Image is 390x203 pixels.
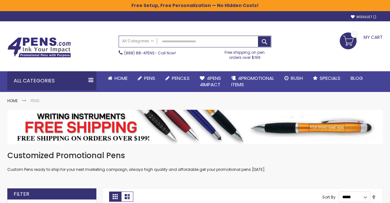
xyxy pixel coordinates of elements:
[144,75,155,81] span: Pens
[226,71,279,92] a: 4PROMOTIONALITEMS
[231,75,274,88] span: 4PROMOTIONAL ITEMS
[172,75,190,81] span: Pencils
[195,71,226,92] a: 4Pens4impact
[351,15,376,19] a: Wishlist
[160,71,195,85] a: Pencils
[14,191,29,198] strong: Filter
[279,71,308,85] a: Rush
[7,150,383,161] h1: Customized Promotional Pens
[119,36,157,46] a: All Categories
[115,75,128,81] span: Home
[109,192,121,202] strong: Grid
[7,150,383,172] div: Custom Pens ready to ship for your next marketing campaign, always high quality and affordable ge...
[322,194,336,199] label: Sort By
[31,98,39,103] strong: Pens
[200,75,221,88] span: 4Pens 4impact
[103,71,133,85] a: Home
[122,38,154,44] span: All Categories
[124,50,155,56] a: (888) 88-4PENS
[218,47,272,60] div: Free shipping on pen orders over $199
[124,50,176,56] span: - Call Now!
[7,110,383,144] img: Pens
[308,71,345,85] a: Specials
[345,71,368,85] a: Blog
[7,37,71,58] img: 4Pens Custom Pens and Promotional Products
[7,98,18,103] a: Home
[320,75,340,81] span: Specials
[291,75,303,81] span: Rush
[133,71,160,85] a: Pens
[7,71,96,90] div: All Categories
[351,75,363,81] span: Blog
